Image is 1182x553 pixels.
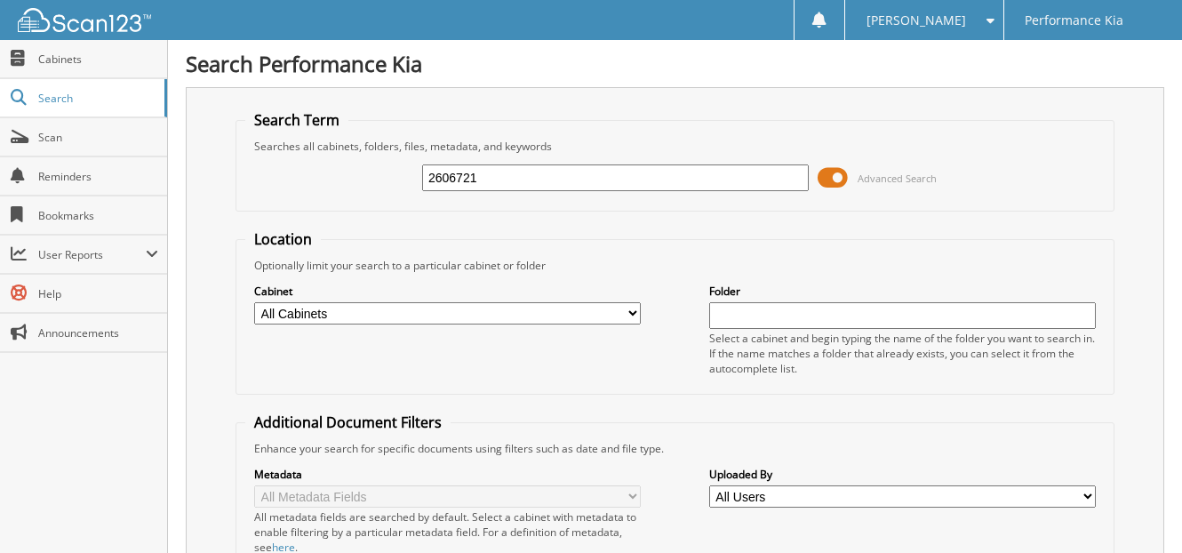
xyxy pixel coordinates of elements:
span: Performance Kia [1025,15,1123,26]
div: Select a cabinet and begin typing the name of the folder you want to search in. If the name match... [709,331,1096,376]
span: Advanced Search [858,172,937,185]
span: Announcements [38,325,158,341]
span: Search [38,91,156,106]
div: Enhance your search for specific documents using filters such as date and file type. [245,441,1105,456]
span: Cabinets [38,52,158,67]
span: User Reports [38,247,146,262]
img: scan123-logo-white.svg [18,8,151,32]
legend: Search Term [245,110,348,130]
span: [PERSON_NAME] [867,15,966,26]
span: Reminders [38,169,158,184]
div: Searches all cabinets, folders, files, metadata, and keywords [245,139,1105,154]
div: Optionally limit your search to a particular cabinet or folder [245,258,1105,273]
span: Scan [38,130,158,145]
label: Uploaded By [709,467,1096,482]
legend: Location [245,229,321,249]
label: Metadata [254,467,641,482]
label: Folder [709,284,1096,299]
label: Cabinet [254,284,641,299]
legend: Additional Document Filters [245,413,451,432]
span: Help [38,286,158,301]
span: Bookmarks [38,208,158,223]
h1: Search Performance Kia [186,49,1164,78]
